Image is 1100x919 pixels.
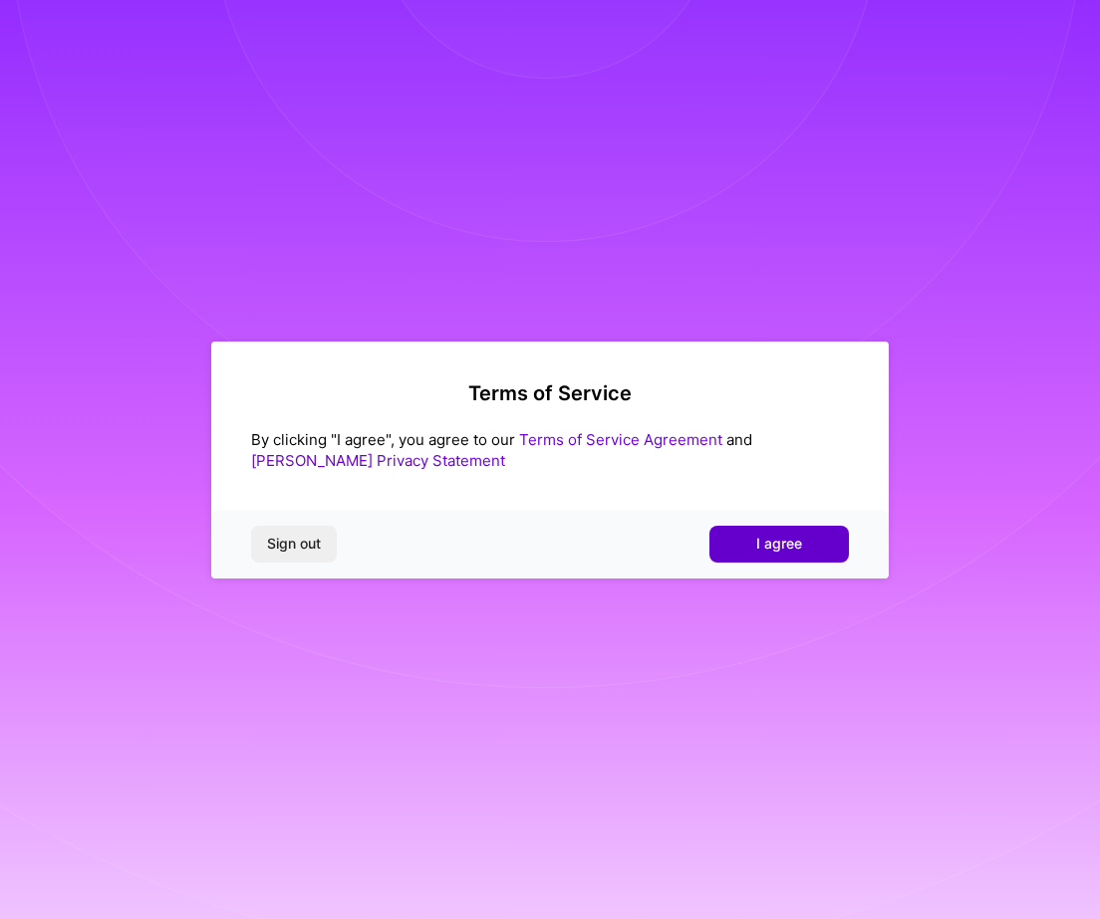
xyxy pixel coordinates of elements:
span: Sign out [267,534,321,554]
a: [PERSON_NAME] Privacy Statement [251,451,505,470]
a: Terms of Service Agreement [519,430,722,449]
div: By clicking "I agree", you agree to our and [251,429,849,471]
button: Sign out [251,526,337,562]
button: I agree [709,526,849,562]
h2: Terms of Service [251,381,849,405]
span: I agree [756,534,802,554]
